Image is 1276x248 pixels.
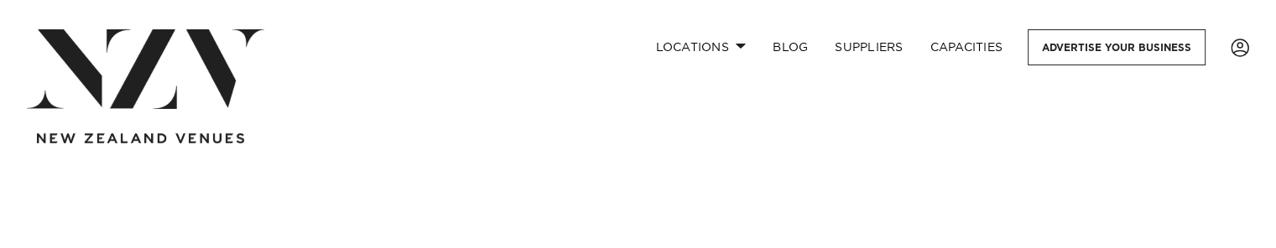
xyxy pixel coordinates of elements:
img: nzv-logo.png [27,29,264,109]
a: BLOG [759,29,821,65]
img: new-zealand-venues-text.png [37,133,244,144]
a: SUPPLIERS [821,29,916,65]
a: Locations [642,29,759,65]
a: Advertise your business [1028,29,1206,65]
a: Capacities [917,29,1017,65]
